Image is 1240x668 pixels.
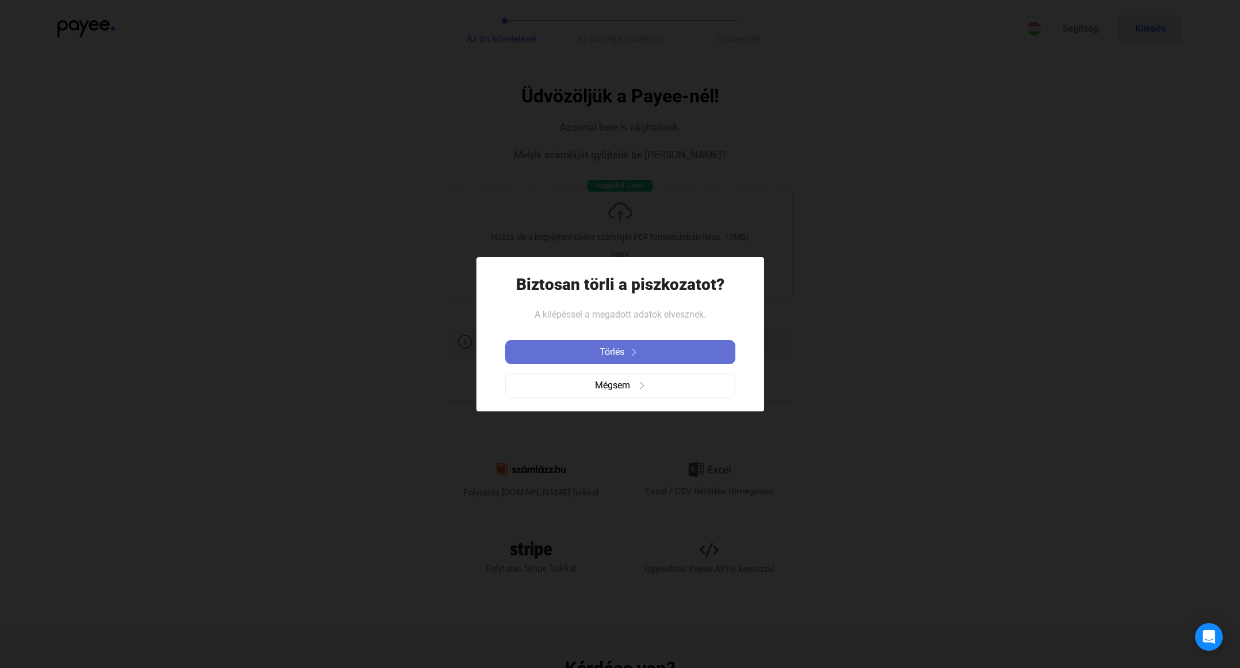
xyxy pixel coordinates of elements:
span: A kilépéssel a megadott adatok elvesznek. [535,309,706,320]
span: Törlés [600,345,624,359]
span: Mégsem [595,379,630,392]
h1: Biztosan törli a piszkozatot? [516,274,724,295]
button: Törlésarrow-right-white [505,340,735,364]
button: Mégsemarrow-right-grey [505,373,735,398]
img: arrow-right-white [627,349,641,356]
img: arrow-right-grey [639,382,646,389]
div: Open Intercom Messenger [1195,623,1223,651]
